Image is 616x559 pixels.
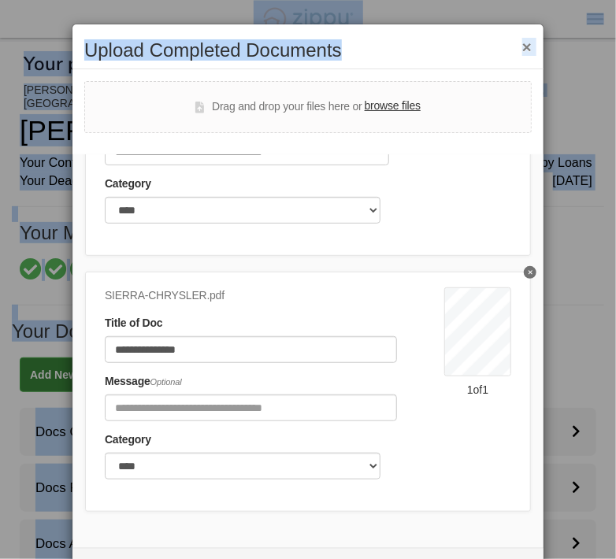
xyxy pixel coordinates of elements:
[150,377,182,387] span: Optional
[105,394,397,421] input: Include any comments on this document
[105,336,397,363] input: Document Title
[444,382,511,398] div: 1 of 1
[105,287,397,305] div: SIERRA-CHRYSLER.pdf
[365,98,421,115] label: browse files
[105,176,151,193] label: Category
[105,431,151,449] label: Category
[105,315,162,332] label: Title of Doc
[524,266,536,279] button: Delete SIERRA-CHRYSLER
[105,453,380,479] select: Category
[84,40,532,61] h2: Upload Completed Documents
[105,373,182,391] label: Message
[522,39,532,55] button: ×
[195,98,421,117] div: Drag and drop your files here or
[105,197,380,224] select: Category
